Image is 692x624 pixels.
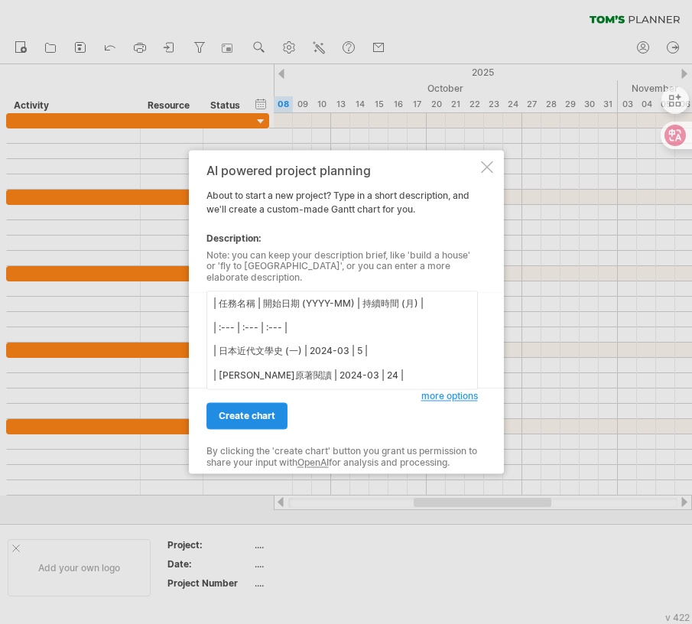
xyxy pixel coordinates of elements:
[206,447,478,469] div: By clicking the 'create chart' button you grant us permission to share your input with for analys...
[206,232,478,245] div: Description:
[206,164,478,177] div: AI powered project planning
[206,250,478,283] div: Note: you can keep your description brief, like 'build a house' or 'fly to [GEOGRAPHIC_DATA]', or...
[206,164,478,460] div: About to start a new project? Type in a short description, and we'll create a custom-made Gantt c...
[206,403,288,430] a: create chart
[421,390,478,404] a: more options
[219,411,275,422] span: create chart
[421,391,478,402] span: more options
[297,457,329,468] a: OpenAI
